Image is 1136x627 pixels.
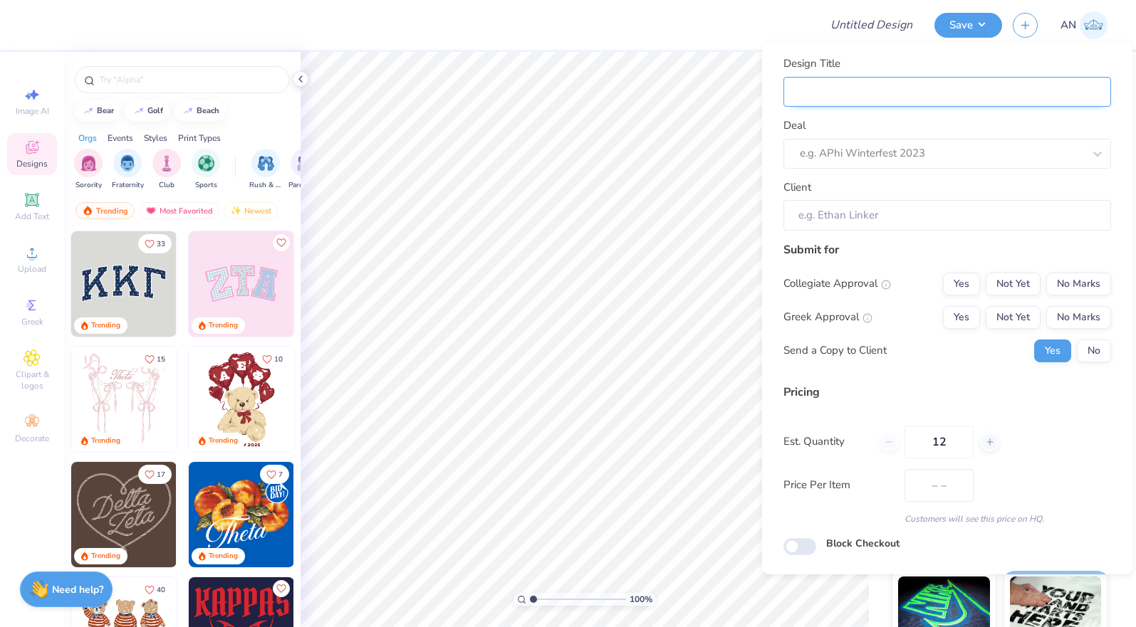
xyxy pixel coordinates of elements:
[157,241,165,248] span: 33
[157,471,165,478] span: 17
[943,273,980,295] button: Yes
[71,347,177,452] img: 83dda5b0-2158-48ca-832c-f6b4ef4c4536
[138,580,172,599] button: Like
[157,356,165,363] span: 15
[189,462,294,567] img: 8659caeb-cee5-4a4c-bd29-52ea2f761d42
[986,306,1041,329] button: Not Yet
[138,349,172,369] button: Like
[16,105,49,117] span: Image AI
[783,309,872,325] div: Greek Approval
[783,241,1111,258] div: Submit for
[71,462,177,567] img: 12710c6a-dcc0-49ce-8688-7fe8d5f96fe2
[293,462,399,567] img: f22b6edb-555b-47a9-89ed-0dd391bfae4f
[783,512,1111,525] div: Customers will see this price on HQ.
[258,155,274,172] img: Rush & Bid Image
[91,551,120,562] div: Trending
[297,155,313,172] img: Parent's Weekend Image
[138,465,172,484] button: Like
[260,465,289,484] button: Like
[112,149,144,191] div: filter for Fraternity
[82,206,93,216] img: trending.gif
[139,202,219,219] div: Most Favorited
[133,107,145,115] img: trend_line.gif
[112,149,144,191] button: filter button
[15,433,49,444] span: Decorate
[125,100,170,122] button: golf
[278,471,283,478] span: 7
[630,593,652,606] span: 100 %
[783,477,894,493] label: Price Per Item
[91,436,120,446] div: Trending
[783,56,840,72] label: Design Title
[224,202,278,219] div: Newest
[7,369,57,391] span: Clipart & logos
[943,306,980,329] button: Yes
[273,580,290,597] button: Like
[152,149,181,191] button: filter button
[112,180,144,191] span: Fraternity
[1061,11,1108,39] a: AN
[74,149,103,191] button: filter button
[182,107,194,115] img: trend_line.gif
[97,107,114,115] div: bear
[189,231,294,337] img: 9980f5e8-e6a1-4b4a-8839-2b0e9349023c
[176,347,281,452] img: d12a98c7-f0f7-4345-bf3a-b9f1b718b86e
[209,436,238,446] div: Trending
[98,73,281,87] input: Try "Alpha"
[288,180,321,191] span: Parent's Weekend
[138,234,172,253] button: Like
[905,426,974,458] input: – –
[75,202,135,219] div: Trending
[189,347,294,452] img: 587403a7-0594-4a7f-b2bd-0ca67a3ff8dd
[209,551,238,562] div: Trending
[108,132,133,144] div: Events
[1046,306,1111,329] button: No Marks
[986,273,1041,295] button: Not Yet
[256,349,289,369] button: Like
[176,462,281,567] img: ead2b24a-117b-4488-9b34-c08fd5176a7b
[192,149,220,191] button: filter button
[147,107,163,115] div: golf
[934,13,1002,38] button: Save
[120,155,135,172] img: Fraternity Image
[71,231,177,337] img: 3b9aba4f-e317-4aa7-a679-c95a879539bd
[80,155,97,172] img: Sorority Image
[178,132,221,144] div: Print Types
[83,107,94,115] img: trend_line.gif
[192,149,220,191] div: filter for Sports
[209,320,238,331] div: Trending
[293,231,399,337] img: 5ee11766-d822-42f5-ad4e-763472bf8dcf
[18,263,46,275] span: Upload
[230,206,241,216] img: Newest.gif
[16,158,48,169] span: Designs
[91,320,120,331] div: Trending
[819,11,924,39] input: Untitled Design
[78,132,97,144] div: Orgs
[152,149,181,191] div: filter for Club
[1061,17,1076,33] span: AN
[249,149,282,191] button: filter button
[293,347,399,452] img: e74243e0-e378-47aa-a400-bc6bcb25063a
[157,586,165,594] span: 40
[783,200,1111,231] input: e.g. Ethan Linker
[144,132,167,144] div: Styles
[274,356,283,363] span: 10
[159,155,174,172] img: Club Image
[249,149,282,191] div: filter for Rush & Bid
[52,583,103,596] strong: Need help?
[288,149,321,191] button: filter button
[195,180,217,191] span: Sports
[197,107,219,115] div: beach
[783,179,811,196] label: Client
[21,316,43,327] span: Greek
[1077,339,1111,362] button: No
[176,231,281,337] img: edfb13fc-0e43-44eb-bea2-bf7fc0dd67f9
[174,100,226,122] button: beach
[1046,273,1111,295] button: No Marks
[249,180,282,191] span: Rush & Bid
[783,433,868,450] label: Est. Quantity
[74,149,103,191] div: filter for Sorority
[288,149,321,191] div: filter for Parent's Weekend
[273,234,290,251] button: Like
[783,117,806,134] label: Deal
